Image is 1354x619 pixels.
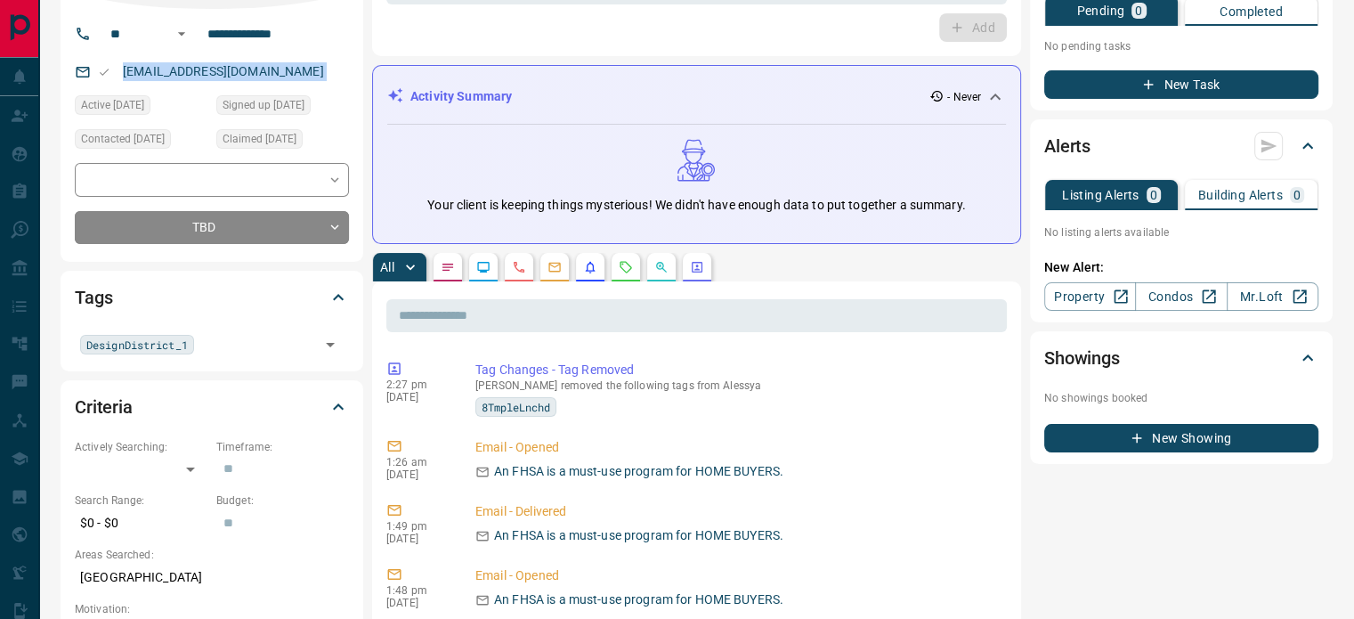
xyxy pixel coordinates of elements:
[619,260,633,274] svg: Requests
[75,393,133,421] h2: Criteria
[223,96,304,114] span: Signed up [DATE]
[1293,189,1301,201] p: 0
[410,87,512,106] p: Activity Summary
[1044,390,1318,406] p: No showings booked
[1044,258,1318,277] p: New Alert:
[494,526,783,545] p: An FHSA is a must-use program for HOME BUYERS.
[387,80,1006,113] div: Activity Summary- Never
[75,563,349,592] p: [GEOGRAPHIC_DATA]
[1044,132,1090,160] h2: Alerts
[1076,4,1124,17] p: Pending
[216,493,349,509] p: Budget:
[98,66,110,78] svg: Email Valid
[1044,337,1318,379] div: Showings
[1044,33,1318,60] p: No pending tasks
[475,361,1000,379] p: Tag Changes - Tag Removed
[475,566,1000,585] p: Email - Opened
[75,547,349,563] p: Areas Searched:
[223,130,296,148] span: Claimed [DATE]
[1044,282,1136,311] a: Property
[1198,189,1283,201] p: Building Alerts
[75,129,207,154] div: Wed Jun 01 2022
[86,336,188,354] span: DesignDistrict_1
[386,468,449,481] p: [DATE]
[75,439,207,455] p: Actively Searching:
[512,260,526,274] svg: Calls
[75,95,207,120] div: Tue May 31 2022
[318,332,343,357] button: Open
[494,462,783,481] p: An FHSA is a must-use program for HOME BUYERS.
[386,391,449,403] p: [DATE]
[123,64,324,78] a: [EMAIL_ADDRESS][DOMAIN_NAME]
[1044,125,1318,167] div: Alerts
[476,260,491,274] svg: Lead Browsing Activity
[1044,424,1318,452] button: New Showing
[75,601,349,617] p: Motivation:
[427,196,965,215] p: Your client is keeping things mysterious! We didn't have enough data to put together a summary.
[583,260,597,274] svg: Listing Alerts
[547,260,562,274] svg: Emails
[75,211,349,244] div: TBD
[1220,5,1283,18] p: Completed
[216,439,349,455] p: Timeframe:
[1227,282,1318,311] a: Mr.Loft
[386,597,449,609] p: [DATE]
[690,260,704,274] svg: Agent Actions
[1044,70,1318,99] button: New Task
[1135,282,1227,311] a: Condos
[386,379,449,391] p: 2:27 pm
[494,590,783,609] p: An FHSA is a must-use program for HOME BUYERS.
[482,398,550,416] span: 8TmpleLnchd
[386,520,449,533] p: 1:49 pm
[386,584,449,597] p: 1:48 pm
[75,283,112,312] h2: Tags
[75,386,349,428] div: Criteria
[216,129,349,154] div: Tue May 31 2022
[216,95,349,120] div: Tue May 31 2022
[75,276,349,319] div: Tags
[947,89,981,105] p: - Never
[171,23,192,45] button: Open
[75,509,207,538] p: $0 - $0
[1044,224,1318,240] p: No listing alerts available
[475,438,1000,457] p: Email - Opened
[386,456,449,468] p: 1:26 am
[1135,4,1142,17] p: 0
[386,533,449,545] p: [DATE]
[380,261,394,273] p: All
[654,260,669,274] svg: Opportunities
[475,379,1000,392] p: [PERSON_NAME] removed the following tags from Alessya
[441,260,455,274] svg: Notes
[1062,189,1139,201] p: Listing Alerts
[1044,344,1120,372] h2: Showings
[1150,189,1157,201] p: 0
[81,96,144,114] span: Active [DATE]
[475,502,1000,521] p: Email - Delivered
[81,130,165,148] span: Contacted [DATE]
[75,493,207,509] p: Search Range:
